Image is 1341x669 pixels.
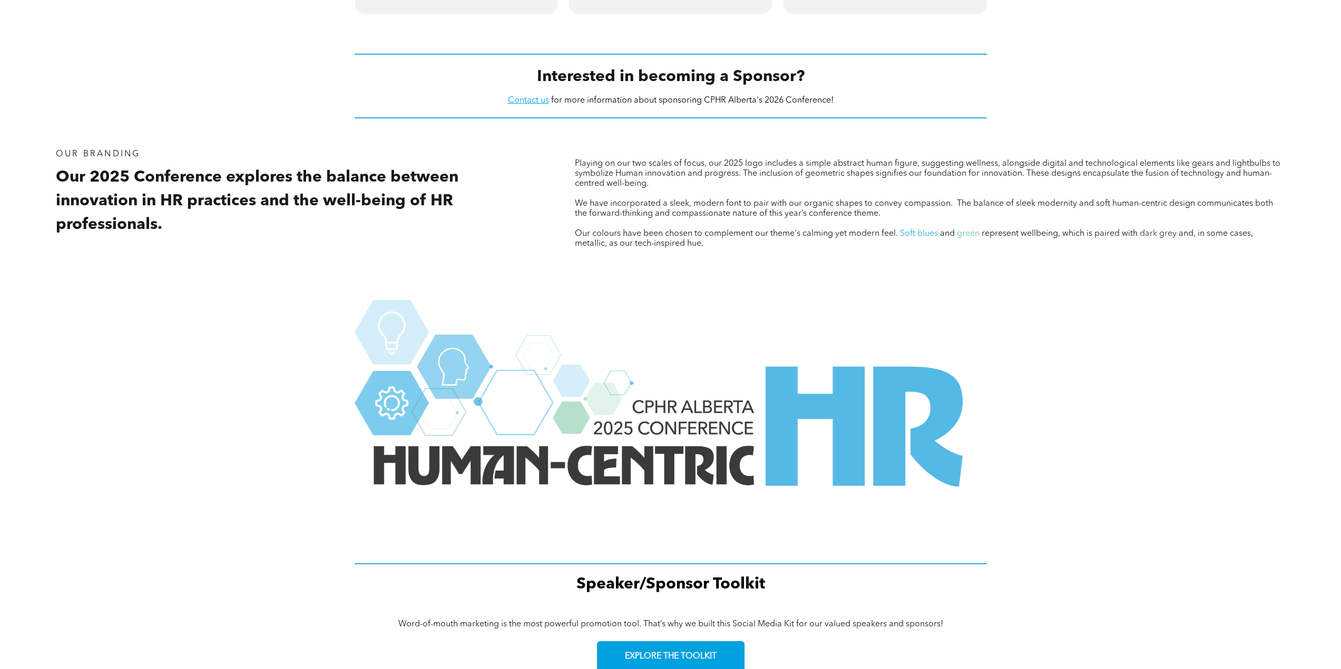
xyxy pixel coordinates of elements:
span: for more information about sponsoring CPHR Alberta's 2026 Conference! [551,96,834,105]
span: Our Branding [56,150,140,158]
span: dark grey [1140,229,1177,238]
span: Playing on our two scales of focus, our 2025 logo includes a simple abstract human figure, sugges... [575,159,1280,188]
span: Our colours have been chosen to complement our theme's calming yet modern feel. [575,229,898,238]
span: Our 2025 Conference explores the balance between innovation in HR practices and the well-being of... [56,169,458,233]
span: We have incorporated a sleek, modern font to pair with our organic shapes to convey compassion. T... [575,199,1273,218]
span: EXPLORE THE TOOLKIT [625,652,717,662]
span: Interested in becoming a Sponsor? [537,69,805,85]
span: Word-of-mouth marketing is the most powerful promotion tool. That’s why we built this Social Medi... [398,620,943,628]
span: Soft blues [900,229,938,238]
span: represent wellbeing, which is paired with [982,229,1138,238]
span: green [957,229,980,238]
img: The logo for the human-centric hr conference in alberta. [355,300,987,558]
span: Speaker/Sponsor Toolkit [576,576,765,592]
a: Contact us [508,96,549,105]
span: and [940,229,955,238]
